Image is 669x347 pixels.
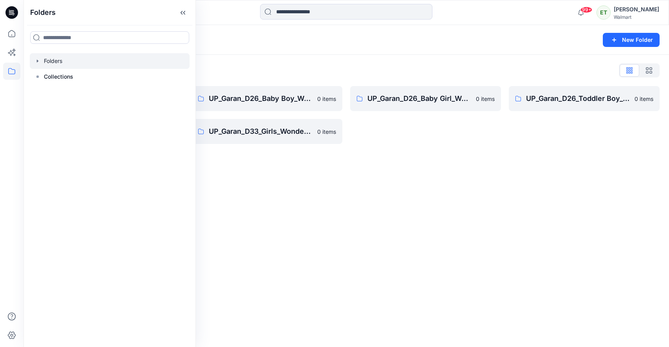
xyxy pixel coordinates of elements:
[367,93,471,104] p: UP_Garan_D26_Baby Girl_Wonder Nation
[635,95,653,103] p: 0 items
[317,128,336,136] p: 0 items
[509,86,660,111] a: UP_Garan_D26_Toddler Boy_Wonder_Nation0 items
[614,5,659,14] div: [PERSON_NAME]
[44,72,73,81] p: Collections
[603,33,660,47] button: New Folder
[350,86,501,111] a: UP_Garan_D26_Baby Girl_Wonder Nation0 items
[317,95,336,103] p: 0 items
[614,14,659,20] div: Walmart
[476,95,495,103] p: 0 items
[209,126,313,137] p: UP_Garan_D33_Girls_Wonder Nation
[597,5,611,20] div: ET
[192,86,342,111] a: UP_Garan_D26_Baby Boy_Wonder Nation0 items
[580,7,592,13] span: 99+
[526,93,630,104] p: UP_Garan_D26_Toddler Boy_Wonder_Nation
[192,119,342,144] a: UP_Garan_D33_Girls_Wonder Nation0 items
[209,93,313,104] p: UP_Garan_D26_Baby Boy_Wonder Nation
